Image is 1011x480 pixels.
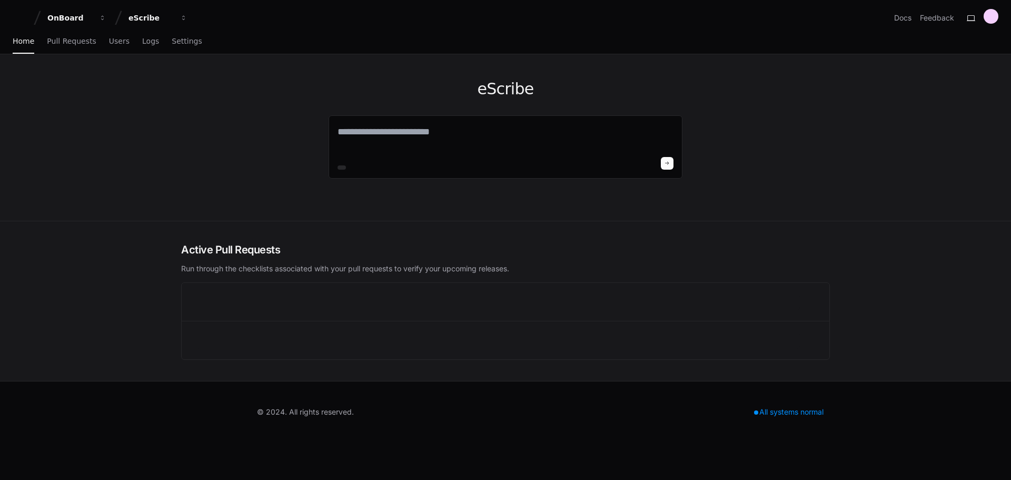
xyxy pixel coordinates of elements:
h2: Active Pull Requests [181,242,830,257]
p: Run through the checklists associated with your pull requests to verify your upcoming releases. [181,263,830,274]
button: Feedback [920,13,954,23]
h1: eScribe [329,80,682,99]
span: Pull Requests [47,38,96,44]
div: © 2024. All rights reserved. [257,407,354,417]
a: Pull Requests [47,30,96,54]
span: Home [13,38,34,44]
button: OnBoard [43,8,111,27]
div: eScribe [128,13,174,23]
a: Docs [894,13,911,23]
button: eScribe [124,8,192,27]
a: Settings [172,30,202,54]
div: All systems normal [748,405,830,419]
span: Users [109,38,130,44]
span: Logs [142,38,159,44]
a: Logs [142,30,159,54]
a: Users [109,30,130,54]
span: Settings [172,38,202,44]
div: OnBoard [47,13,93,23]
a: Home [13,30,34,54]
